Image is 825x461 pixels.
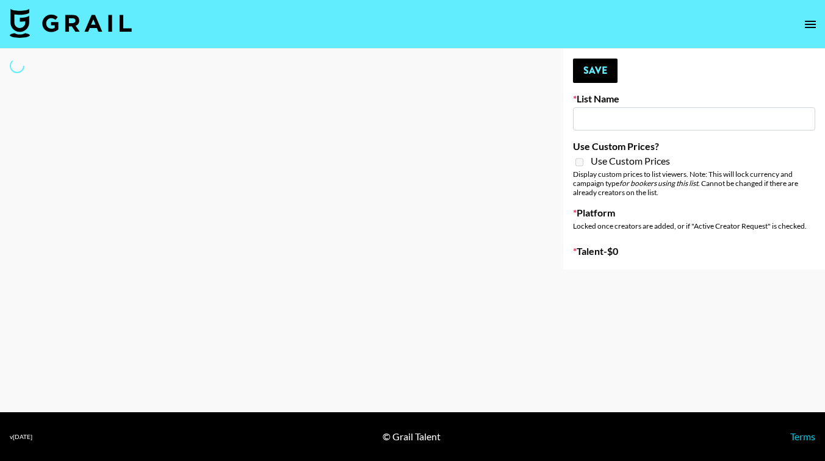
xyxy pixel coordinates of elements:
div: © Grail Talent [383,431,441,443]
span: Use Custom Prices [591,155,670,167]
button: Save [573,59,618,83]
label: Use Custom Prices? [573,140,815,152]
div: v [DATE] [10,433,32,441]
div: Display custom prices to list viewers. Note: This will lock currency and campaign type . Cannot b... [573,170,815,197]
label: List Name [573,93,815,105]
button: open drawer [798,12,823,37]
label: Talent - $ 0 [573,245,815,257]
em: for bookers using this list [619,179,698,188]
label: Platform [573,207,815,219]
div: Locked once creators are added, or if "Active Creator Request" is checked. [573,221,815,230]
a: Terms [790,431,815,442]
img: Grail Talent [10,9,132,38]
